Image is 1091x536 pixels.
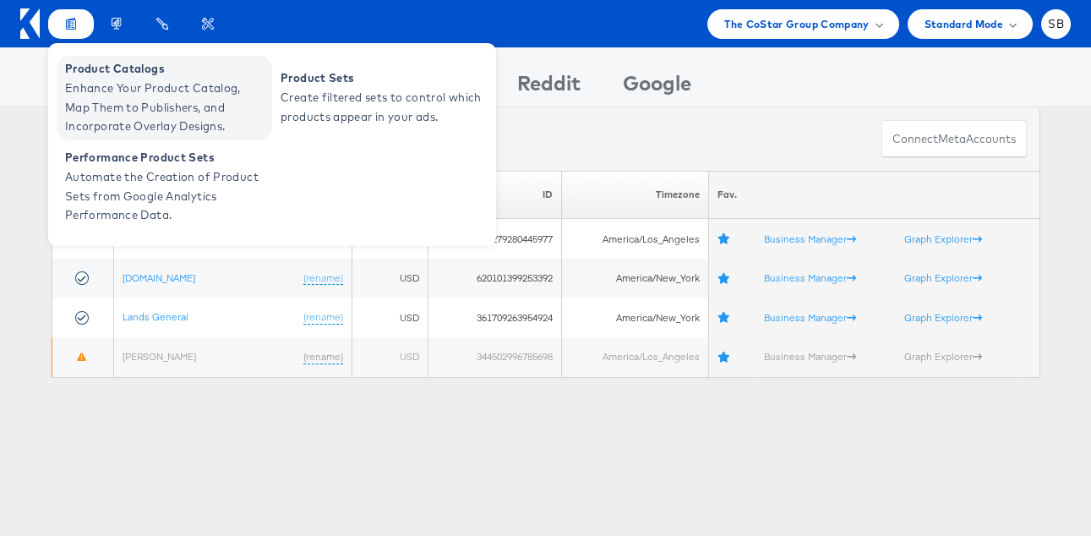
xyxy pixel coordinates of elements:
[281,88,483,127] span: Create filtered sets to control which products appear in your ads.
[904,232,982,245] a: Graph Explorer
[123,271,195,284] a: [DOMAIN_NAME]
[428,337,561,377] td: 344502996785698
[352,259,428,298] td: USD
[65,167,268,225] span: Automate the Creation of Product Sets from Google Analytics Performance Data.
[517,68,581,107] div: Reddit
[561,337,709,377] td: America/Los_Angeles
[428,259,561,298] td: 620101399253392
[65,148,268,167] span: Performance Product Sets
[57,145,272,229] a: Performance Product Sets Automate the Creation of Product Sets from Google Analytics Performance ...
[904,311,982,324] a: Graph Explorer
[724,15,869,33] span: The CoStar Group Company
[904,350,982,363] a: Graph Explorer
[65,79,268,136] span: Enhance Your Product Catalog, Map Them to Publishers, and Incorporate Overlay Designs.
[925,15,1003,33] span: Standard Mode
[938,131,966,147] span: meta
[281,68,483,88] span: Product Sets
[1048,19,1064,30] span: SB
[623,68,691,107] div: Google
[303,310,343,325] a: (rename)
[764,271,856,284] a: Business Manager
[303,350,343,364] a: (rename)
[57,56,272,140] a: Product Catalogs Enhance Your Product Catalog, Map Them to Publishers, and Incorporate Overlay De...
[764,350,856,363] a: Business Manager
[65,59,268,79] span: Product Catalogs
[352,298,428,337] td: USD
[904,271,982,284] a: Graph Explorer
[561,171,709,219] th: Timezone
[352,337,428,377] td: USD
[561,219,709,259] td: America/Los_Angeles
[428,298,561,337] td: 361709263954924
[881,120,1027,158] button: ConnectmetaAccounts
[303,271,343,286] a: (rename)
[561,259,709,298] td: America/New_York
[123,310,188,323] a: Lands General
[272,56,488,140] a: Product Sets Create filtered sets to control which products appear in your ads.
[764,311,856,324] a: Business Manager
[561,298,709,337] td: America/New_York
[764,232,856,245] a: Business Manager
[123,350,196,363] a: [PERSON_NAME]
